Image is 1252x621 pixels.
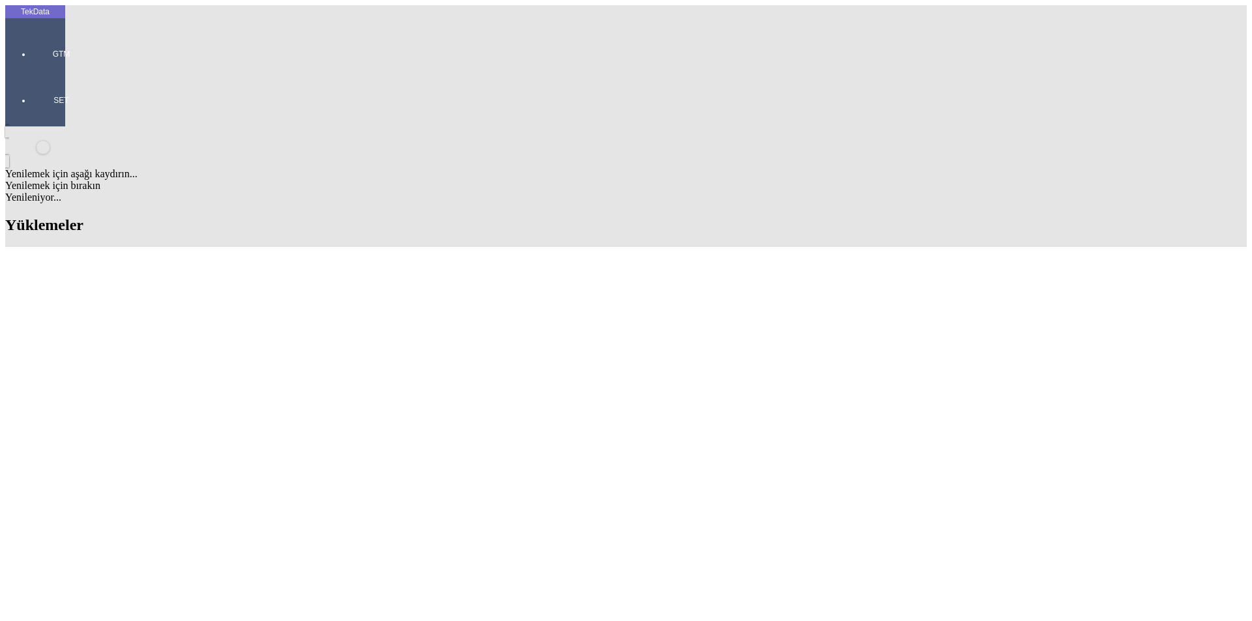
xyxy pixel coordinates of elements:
[5,168,1247,180] div: Yenilemek için aşağı kaydırın...
[5,192,1247,203] div: Yenileniyor...
[5,216,1247,234] h2: Yüklemeler
[42,95,81,106] span: SET
[5,180,1247,192] div: Yenilemek için bırakın
[42,49,81,59] span: GTM
[5,7,65,17] div: TekData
